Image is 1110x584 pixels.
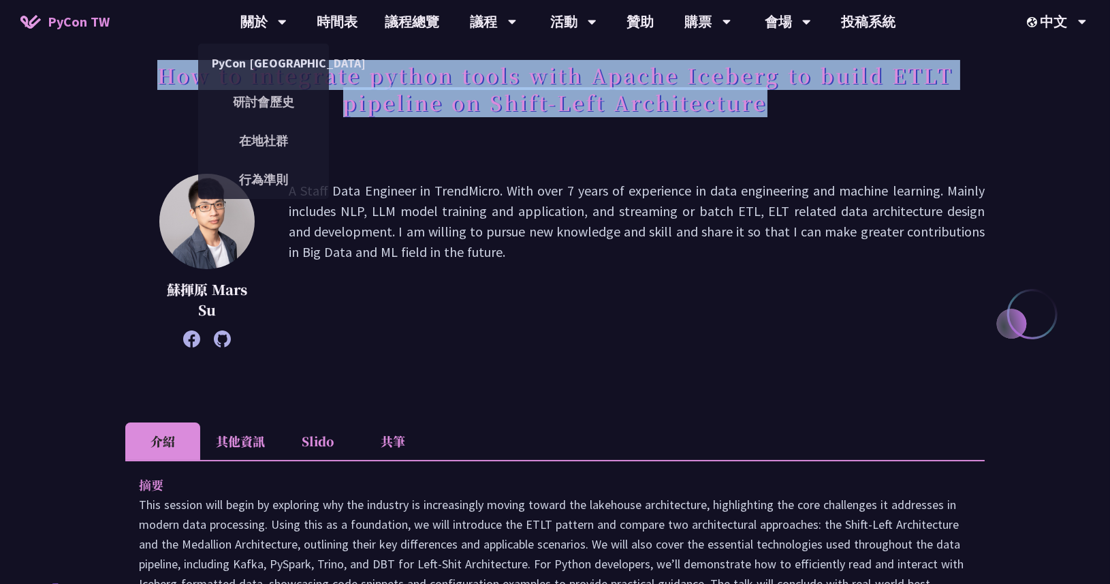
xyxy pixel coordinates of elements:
[355,422,430,460] li: 共筆
[125,55,985,123] h1: How to integrate python tools with Apache Iceberg to build ETLT pipeline on Shift-Left Architecture
[281,422,355,460] li: Slido
[200,422,281,460] li: 其他資訊
[198,86,329,118] a: 研討會歷史
[48,12,110,32] span: PyCon TW
[198,164,329,196] a: 行為準則
[125,422,200,460] li: 介紹
[1027,17,1041,27] img: Locale Icon
[139,475,944,495] p: 摘要
[198,125,329,157] a: 在地社群
[159,174,255,269] img: 蘇揮原 Mars Su
[198,47,329,79] a: PyCon [GEOGRAPHIC_DATA]
[7,5,123,39] a: PyCon TW
[20,15,41,29] img: Home icon of PyCon TW 2025
[159,279,255,320] p: 蘇揮原 Mars Su
[289,181,985,341] p: A Staff Data Engineer in TrendMicro. With over 7 years of experience in data engineering and mach...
